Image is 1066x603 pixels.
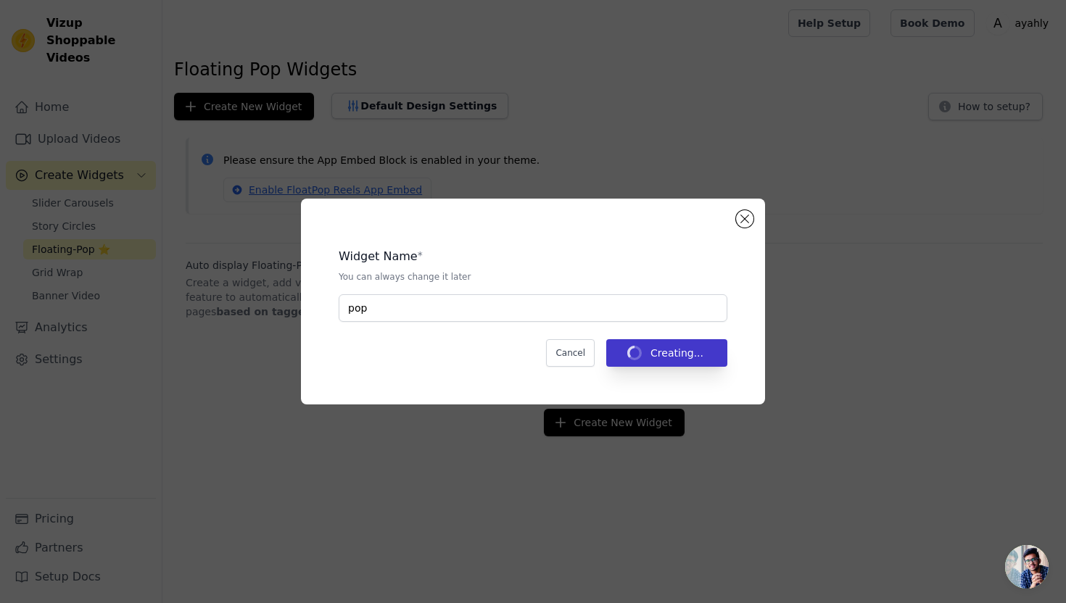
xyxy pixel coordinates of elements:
a: Open chat [1005,545,1049,589]
button: Cancel [546,339,595,367]
p: You can always change it later [339,271,727,283]
button: Creating... [606,339,727,367]
button: Close modal [736,210,753,228]
legend: Widget Name [339,248,418,265]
